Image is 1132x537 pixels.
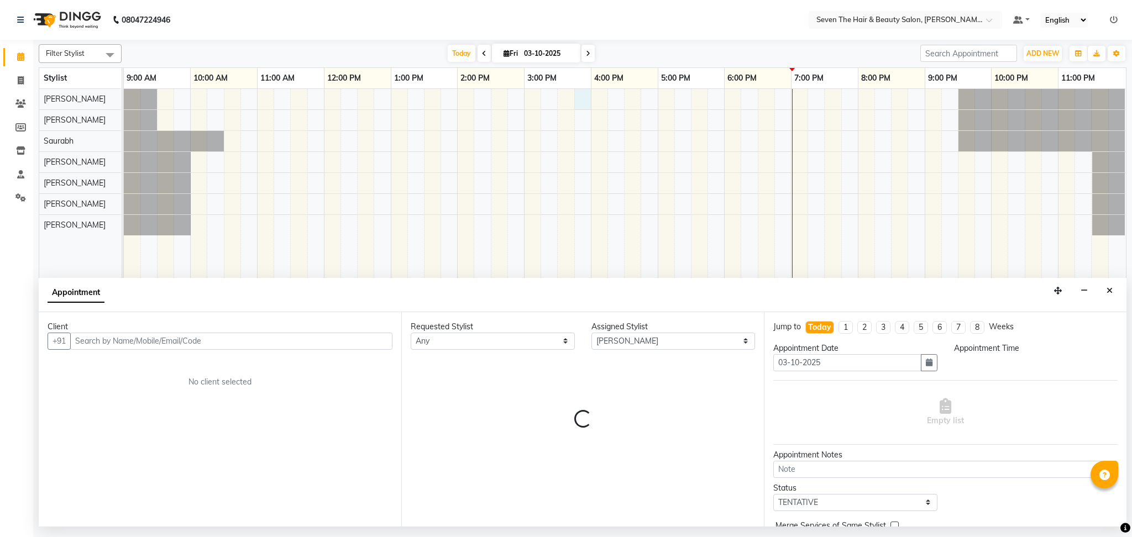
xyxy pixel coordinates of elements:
[920,45,1017,62] input: Search Appointment
[658,70,693,86] a: 5:00 PM
[391,70,426,86] a: 1:00 PM
[122,4,170,35] b: 08047224946
[773,343,937,354] div: Appointment Date
[46,49,85,57] span: Filter Stylist
[970,321,984,334] li: 8
[838,321,853,334] li: 1
[914,321,928,334] li: 5
[258,70,297,86] a: 11:00 AM
[808,322,831,333] div: Today
[44,199,106,209] span: [PERSON_NAME]
[932,321,947,334] li: 6
[44,136,74,146] span: Saurabh
[989,321,1014,333] div: Weeks
[44,157,106,167] span: [PERSON_NAME]
[44,178,106,188] span: [PERSON_NAME]
[857,321,872,334] li: 2
[48,283,104,303] span: Appointment
[74,376,366,388] div: No client selected
[591,321,756,333] div: Assigned Stylist
[858,70,893,86] a: 8:00 PM
[44,94,106,104] span: [PERSON_NAME]
[521,45,576,62] input: 2025-10-03
[458,70,492,86] a: 2:00 PM
[895,321,909,334] li: 4
[992,70,1031,86] a: 10:00 PM
[725,70,759,86] a: 6:00 PM
[773,449,1118,461] div: Appointment Notes
[925,70,960,86] a: 9:00 PM
[773,354,921,371] input: yyyy-mm-dd
[1102,282,1118,299] button: Close
[124,70,159,86] a: 9:00 AM
[70,333,392,350] input: Search by Name/Mobile/Email/Code
[525,70,559,86] a: 3:00 PM
[1058,70,1098,86] a: 11:00 PM
[792,70,826,86] a: 7:00 PM
[951,321,966,334] li: 7
[1024,46,1062,61] button: ADD NEW
[1026,49,1059,57] span: ADD NEW
[324,70,364,86] a: 12:00 PM
[927,398,964,427] span: Empty list
[48,333,71,350] button: +91
[191,70,230,86] a: 10:00 AM
[773,321,801,333] div: Jump to
[773,482,937,494] div: Status
[28,4,104,35] img: logo
[44,220,106,230] span: [PERSON_NAME]
[954,343,1118,354] div: Appointment Time
[501,49,521,57] span: Fri
[591,70,626,86] a: 4:00 PM
[48,321,392,333] div: Client
[44,73,67,83] span: Stylist
[411,321,575,333] div: Requested Stylist
[448,45,475,62] span: Today
[876,321,890,334] li: 3
[44,115,106,125] span: [PERSON_NAME]
[775,520,886,534] span: Merge Services of Same Stylist
[1086,493,1121,526] iframe: chat widget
